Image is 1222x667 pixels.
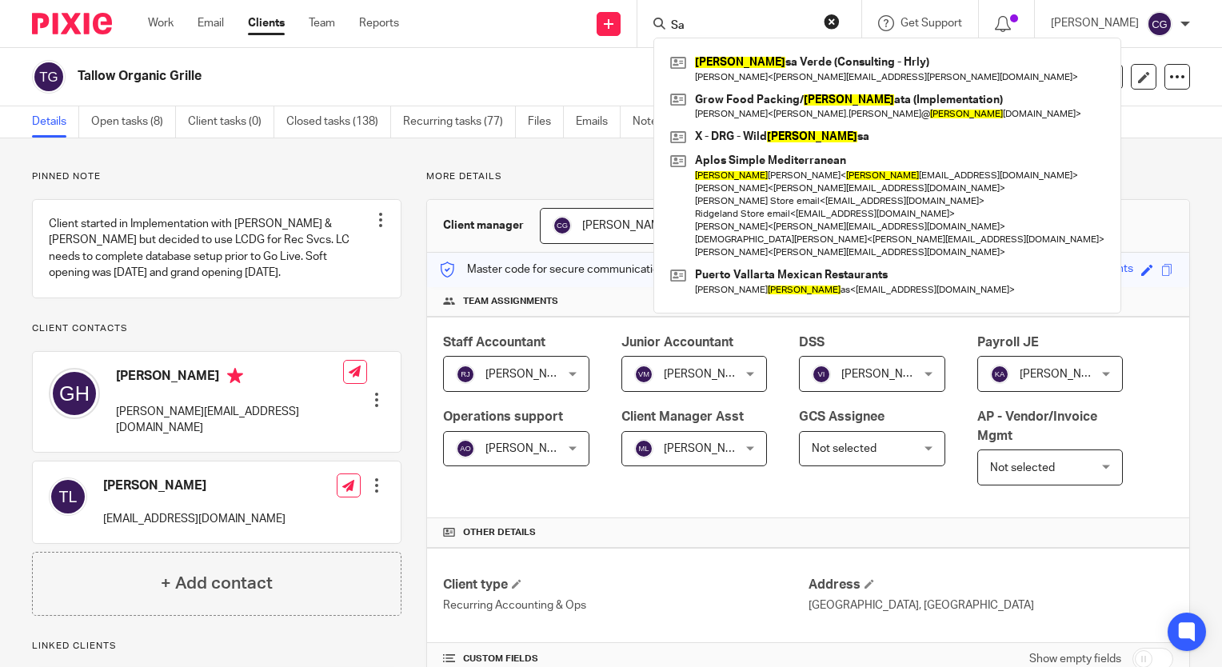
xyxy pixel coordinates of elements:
span: Team assignments [463,295,558,308]
a: Team [309,15,335,31]
span: AP - Vendor/Invoice Mgmt [977,410,1097,441]
span: Operations support [443,410,563,423]
label: Show empty fields [1029,651,1121,667]
a: Reports [359,15,399,31]
span: Junior Accountant [621,336,733,349]
a: Emails [576,106,621,138]
a: Client tasks (0) [188,106,274,138]
img: svg%3E [553,216,572,235]
p: Linked clients [32,640,401,653]
span: [PERSON_NAME] [664,443,752,454]
span: Client Manager Asst [621,410,744,423]
i: Primary [227,368,243,384]
h4: Client type [443,577,808,593]
span: [PERSON_NAME] [485,443,573,454]
span: [PERSON_NAME] [582,220,670,231]
button: Clear [824,14,840,30]
p: [GEOGRAPHIC_DATA], [GEOGRAPHIC_DATA] [809,597,1173,613]
h4: CUSTOM FIELDS [443,653,808,665]
span: [PERSON_NAME] [485,369,573,380]
img: svg%3E [1147,11,1172,37]
h2: Tallow Organic Grille [78,68,793,85]
a: Notes (1) [633,106,691,138]
span: Not selected [812,443,877,454]
h3: Client manager [443,218,524,234]
p: Recurring Accounting & Ops [443,597,808,613]
span: Other details [463,526,536,539]
img: svg%3E [990,365,1009,384]
span: [PERSON_NAME] [1020,369,1108,380]
a: Closed tasks (138) [286,106,391,138]
img: svg%3E [49,477,87,516]
span: [PERSON_NAME] [664,369,752,380]
span: [PERSON_NAME] [841,369,929,380]
h4: [PERSON_NAME] [116,368,343,388]
img: svg%3E [456,365,475,384]
a: Recurring tasks (77) [403,106,516,138]
p: [PERSON_NAME] [1051,15,1139,31]
span: DSS [799,336,825,349]
img: Pixie [32,13,112,34]
h4: + Add contact [161,571,273,596]
a: Files [528,106,564,138]
a: Open tasks (8) [91,106,176,138]
span: Payroll JE [977,336,1039,349]
p: [EMAIL_ADDRESS][DOMAIN_NAME] [103,511,286,527]
p: Pinned note [32,170,401,183]
img: svg%3E [634,439,653,458]
p: More details [426,170,1190,183]
span: Not selected [990,462,1055,473]
a: Clients [248,15,285,31]
img: svg%3E [32,60,66,94]
span: Staff Accountant [443,336,545,349]
span: Get Support [901,18,962,29]
img: svg%3E [812,365,831,384]
span: GCS Assignee [799,410,885,423]
a: Details [32,106,79,138]
img: svg%3E [456,439,475,458]
p: [PERSON_NAME][EMAIL_ADDRESS][DOMAIN_NAME] [116,404,343,437]
a: Work [148,15,174,31]
p: Client contacts [32,322,401,335]
img: svg%3E [49,368,100,419]
h4: Address [809,577,1173,593]
img: svg%3E [634,365,653,384]
p: Master code for secure communications and files [439,262,715,278]
h4: [PERSON_NAME] [103,477,286,494]
a: Email [198,15,224,31]
input: Search [669,19,813,34]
